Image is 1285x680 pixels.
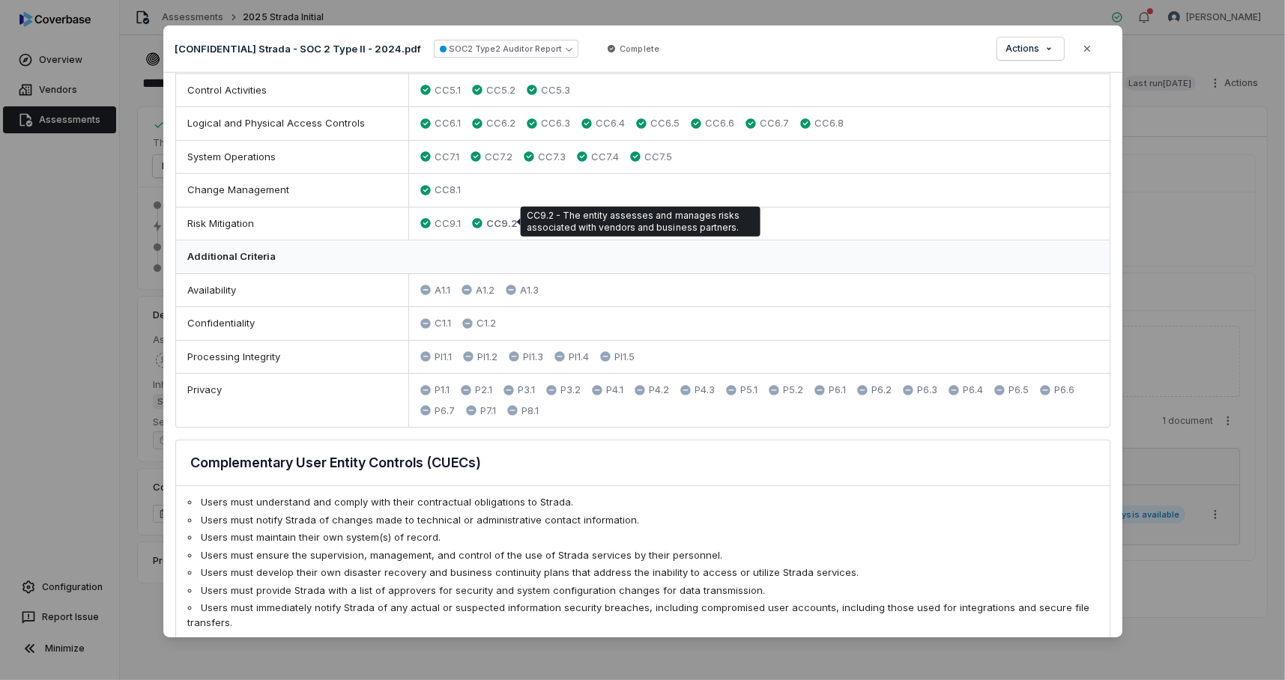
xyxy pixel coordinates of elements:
span: P6.6 [1054,383,1074,398]
span: CC8.1 [435,183,461,198]
span: CC5.3 [541,83,570,98]
span: CC5.1 [435,83,461,98]
li: Users must maintain their own system(s) of record. [188,530,1098,545]
span: P6.7 [435,404,455,419]
p: [CONFIDENTIAL] Strada - SOC 2 Type II - 2024.pdf [175,42,422,55]
span: A1.3 [520,283,539,298]
div: System Operations [176,141,410,174]
div: Privacy [176,374,410,427]
span: P7.1 [480,404,496,419]
li: Users must immediately notify Strada of any actual or suspected information security breaches, in... [188,601,1098,630]
li: Users must understand and comply with their contractual obligations to Strada. [188,495,1098,510]
span: P6.2 [871,383,892,398]
span: PI1.5 [614,350,635,365]
span: P8.1 [521,404,539,419]
span: P6.4 [963,383,983,398]
span: CC7.5 [644,150,672,165]
li: Users must ensure the supervision, management, and control of the use of Strada services by their... [188,548,1098,563]
span: PI1.3 [523,350,543,365]
span: C1.2 [477,316,496,331]
span: P5.2 [783,383,803,398]
span: CC6.3 [541,116,570,131]
span: P2.1 [475,383,492,398]
span: P3.1 [518,383,535,398]
div: Change Management [176,174,410,207]
div: Control Activities [176,74,410,107]
button: SOC2 Type2 Auditor Report [434,40,578,58]
span: P6.3 [917,383,937,398]
div: Risk Mitigation [176,207,410,240]
span: CC6.1 [435,116,461,131]
span: PI1.1 [435,350,452,365]
button: Actions [997,37,1064,60]
span: Complete [620,43,659,55]
span: PI1.4 [569,350,589,365]
span: CC7.1 [435,150,459,165]
span: CC7.4 [591,150,619,165]
div: Processing Integrity [176,341,410,374]
h3: Complementary User Entity Controls (CUECs) [191,452,482,473]
span: A1.2 [476,283,495,298]
span: P1.1 [435,383,450,398]
span: Actions [1006,43,1040,55]
span: CC7.3 [538,150,566,165]
span: P4.1 [606,383,623,398]
span: P6.1 [829,383,846,398]
span: P3.2 [560,383,581,398]
li: Users must provide Strada with a list of approvers for security and system configuration changes ... [188,583,1098,598]
span: P6.5 [1009,383,1029,398]
span: CC6.5 [650,116,680,131]
span: CC6.8 [814,116,844,131]
span: PI1.2 [477,350,498,365]
span: P4.3 [695,383,715,398]
div: Logical and Physical Access Controls [176,107,410,140]
span: P5.1 [740,383,758,398]
span: CC9.1 [435,216,461,231]
span: CC7.2 [485,150,513,165]
span: CC6.6 [705,116,734,131]
span: CC5.2 [486,83,515,98]
div: Confidentiality [176,307,410,340]
li: Users must notify Strada of changes made to technical or administrative contact information. [188,513,1098,528]
span: A1.1 [435,283,450,298]
span: P4.2 [649,383,669,398]
span: CC6.4 [596,116,625,131]
div: CC9.2 - The entity assesses and manages risks associated with vendors and business partners. [527,210,755,234]
div: Availability [176,274,410,307]
div: Additional Criteria [176,240,1110,274]
span: CC6.2 [486,116,515,131]
span: C1.1 [435,316,451,331]
li: Users must develop their own disaster recovery and business continuity plans that address the ina... [188,565,1098,580]
span: CC9.2 [486,216,518,231]
span: CC6.7 [760,116,789,131]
